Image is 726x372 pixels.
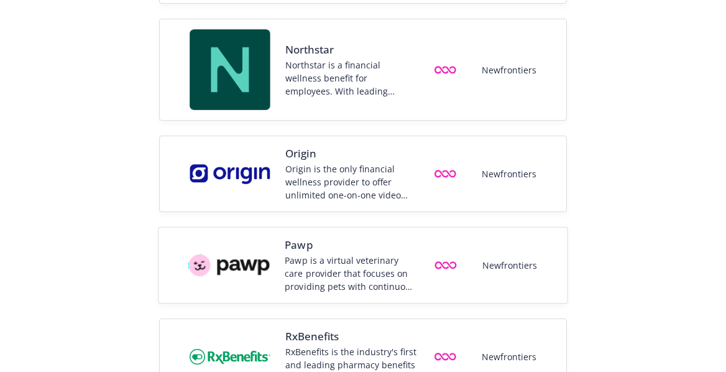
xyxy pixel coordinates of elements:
div: Northstar is a financial wellness benefit for employees. With leading fintech tools and a team of... [285,58,416,98]
span: Newfrontiers [482,63,536,77]
span: Newfrontiers [482,350,536,363]
span: RxBenefits [285,329,416,344]
img: Vendor logo for RxBenefits [190,349,270,365]
span: Pawp [285,238,416,253]
img: Vendor logo for Origin [190,164,270,184]
img: Vendor logo for Pawp [189,254,270,276]
span: Northstar [285,42,416,57]
span: Newfrontiers [482,167,536,180]
span: Origin [285,146,416,161]
img: Vendor logo for Northstar [190,29,270,110]
span: Newfrontiers [482,259,537,272]
div: Origin is the only financial wellness provider to offer unlimited one-on-one video sessions, 100%... [285,162,416,202]
div: Pawp is a virtual veterinary care provider that focuses on providing pets with continuous care fo... [285,254,416,293]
